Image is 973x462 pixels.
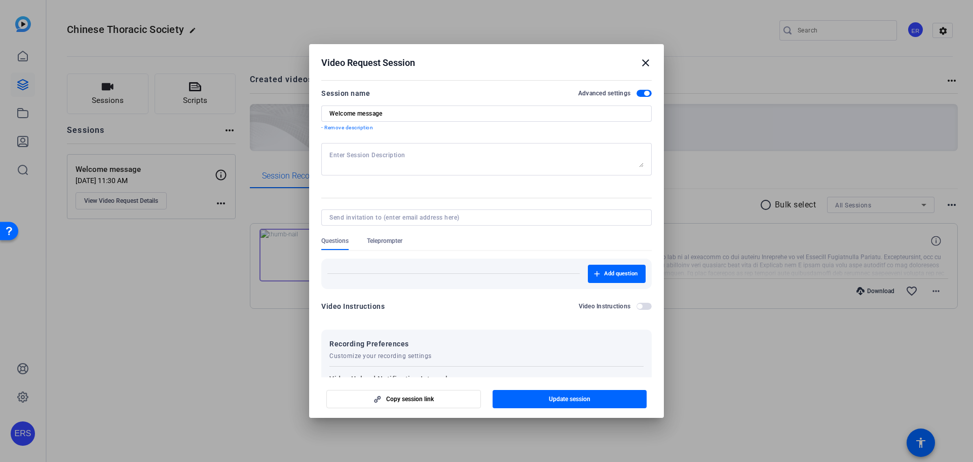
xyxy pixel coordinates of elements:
button: Add question [588,265,646,283]
button: Copy session link [326,390,481,408]
input: Send invitation to (enter email address here) [329,214,640,222]
h2: Advanced settings [578,89,630,97]
mat-icon: close [640,57,652,69]
div: Video Request Session [321,57,652,69]
button: Update session [493,390,647,408]
input: Enter Session Name [329,110,644,118]
span: Questions [321,237,349,245]
div: Video Instructions [321,300,385,312]
span: Customize your recording settings [329,352,432,360]
span: Copy session link [386,395,434,403]
p: - Remove description [321,124,652,132]
span: Add question [604,270,638,278]
span: Recording Preferences [329,338,432,350]
span: Update session [549,395,590,403]
span: Teleprompter [367,237,402,245]
h2: Video Instructions [579,302,631,310]
div: Session name [321,87,370,99]
label: Video Upload Notification Interval [329,373,644,405]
